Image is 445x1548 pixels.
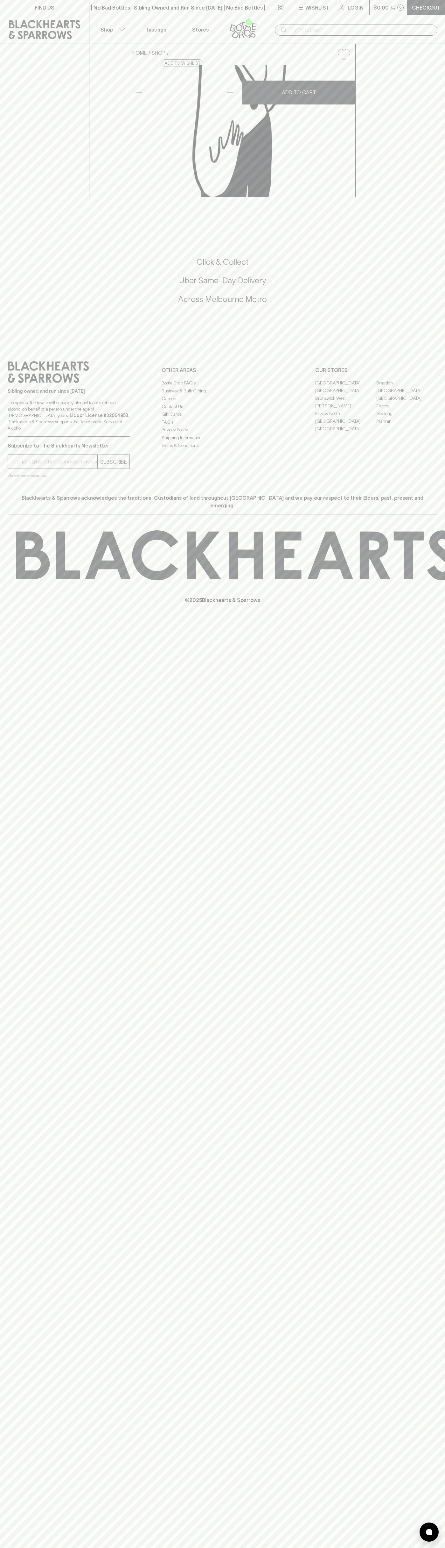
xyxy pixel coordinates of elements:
[376,387,437,394] a: [GEOGRAPHIC_DATA]
[282,89,316,96] p: ADD TO CART
[8,294,437,305] h5: Across Melbourne Metro
[8,388,130,394] p: Sibling owned and run since [DATE]
[376,402,437,410] a: Fitzroy
[412,4,441,11] p: Checkout
[162,403,284,410] a: Contact Us
[376,379,437,387] a: Braddon
[162,379,284,387] a: Bottle Drop FAQ's
[8,257,437,267] h5: Click & Collect
[162,366,284,374] p: OTHER AREAS
[35,4,54,11] p: FIND US
[162,442,284,449] a: Terms & Conditions
[162,59,203,67] button: Add to wishlist
[376,417,437,425] a: Prahran
[8,399,130,431] p: It is against the law to sell or supply alcohol to, or to obtain alcohol on behalf of a person un...
[134,15,178,44] a: Tastings
[348,4,364,11] p: Login
[305,4,330,11] p: Wishlist
[162,426,284,434] a: Privacy Policy
[152,50,165,56] a: SHOP
[162,411,284,418] a: Gift Cards
[315,410,376,417] a: Fitzroy North
[178,15,223,44] a: Stores
[315,366,437,374] p: OUR STORES
[315,425,376,433] a: [GEOGRAPHIC_DATA]
[146,26,166,33] p: Tastings
[192,26,209,33] p: Stores
[315,394,376,402] a: Brunswick West
[13,457,97,467] input: e.g. jane@blackheartsandsparrows.com.au
[162,387,284,395] a: Business & Bulk Gifting
[162,395,284,403] a: Careers
[8,442,130,449] p: Subscribe to The Blackhearts Newsletter
[376,410,437,417] a: Geelong
[162,434,284,441] a: Shipping Information
[89,15,134,44] button: Shop
[315,379,376,387] a: [GEOGRAPHIC_DATA]
[242,81,356,104] button: ADD TO CART
[8,275,437,286] h5: Uber Same-Day Delivery
[373,4,389,11] p: $0.00
[426,1529,432,1535] img: bubble-icon
[70,413,128,418] strong: Liquor License #32064953
[101,26,113,33] p: Shop
[8,231,437,338] div: Call to action block
[315,417,376,425] a: [GEOGRAPHIC_DATA]
[315,387,376,394] a: [GEOGRAPHIC_DATA]
[132,50,147,56] a: HOME
[315,402,376,410] a: [PERSON_NAME]
[162,418,284,426] a: FAQ's
[335,47,353,63] button: Add to wishlist
[8,472,130,479] p: We will never spam you
[399,6,402,9] p: 0
[290,25,432,35] input: Try "Pinot noir"
[376,394,437,402] a: [GEOGRAPHIC_DATA]
[127,65,355,197] img: Womens Work Beetroot Relish 115g
[12,494,433,509] p: Blackhearts & Sparrows acknowledges the traditional Custodians of land throughout [GEOGRAPHIC_DAT...
[100,458,127,466] p: SUBSCRIBE
[98,455,129,469] button: SUBSCRIBE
